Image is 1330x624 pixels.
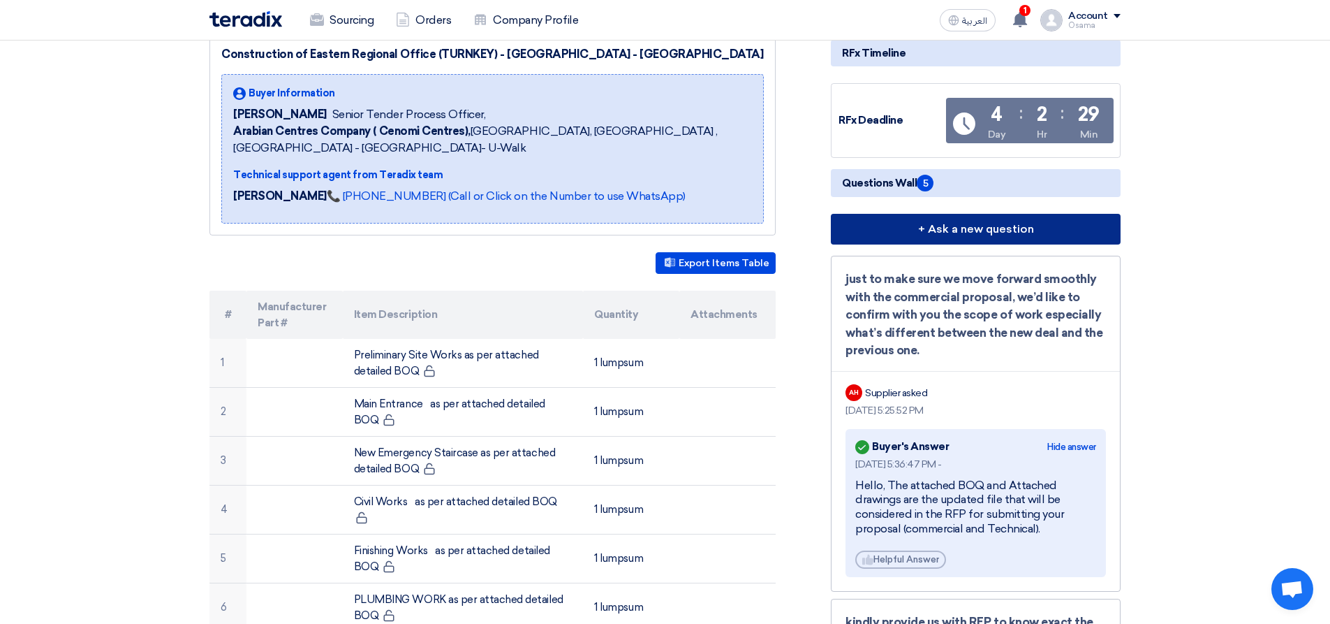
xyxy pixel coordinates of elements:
[1078,105,1100,124] div: 29
[1080,127,1098,142] div: Min
[1019,101,1023,126] div: :
[583,437,679,486] td: 1 lumpsum
[831,40,1121,66] div: RFx Timeline
[583,486,679,535] td: 1 lumpsum
[1068,22,1121,29] div: Osama
[385,5,462,36] a: Orders
[845,270,1106,360] div: just to make sure we move forward smoothly with the commercial proposal, we’d like to confirm wit...
[209,291,246,339] th: #
[962,16,987,26] span: العربية
[838,113,943,129] div: RFx Deadline
[209,11,282,27] img: Teradix logo
[299,5,385,36] a: Sourcing
[233,168,752,182] div: Technical support agent from Teradix team
[583,535,679,583] td: 1 lumpsum
[209,535,246,583] td: 5
[1037,105,1047,124] div: 2
[462,5,589,36] a: Company Profile
[233,123,752,157] span: [GEOGRAPHIC_DATA], [GEOGRAPHIC_DATA] ,[GEOGRAPHIC_DATA] - [GEOGRAPHIC_DATA]- U-Walk
[343,486,584,535] td: Civil Works as per attached detailed BOQ
[343,388,584,437] td: Main Entrance as per attached detailed BOQ
[221,46,764,63] div: Construction of Eastern Regional Office (TURNKEY) - [GEOGRAPHIC_DATA] - [GEOGRAPHIC_DATA]
[209,437,246,486] td: 3
[343,437,584,486] td: New Emergency Staircase as per attached detailed BOQ
[845,403,1106,418] div: [DATE] 5:25:52 PM
[656,252,776,274] button: Export Items Table
[233,124,471,138] b: Arabian Centres Company ( Cenomi Centres),
[831,214,1121,245] button: + Ask a new question
[249,86,335,101] span: Buyer Information
[209,339,246,388] td: 1
[327,189,686,203] a: 📞 [PHONE_NUMBER] (Call or Click on the Number to use WhatsApp)
[865,386,927,400] div: Supplier asked
[845,384,862,401] div: AH
[991,105,1003,124] div: 4
[332,106,486,123] span: Senior Tender Process Officer,
[1040,9,1063,31] img: profile_test.png
[917,175,933,191] span: 5
[1068,10,1108,22] div: Account
[583,291,679,339] th: Quantity
[842,175,933,191] span: Questions Wall
[855,479,1096,537] div: Hello, The attached BOQ and Attached drawings are the updated file that will be considered in the...
[855,551,946,569] div: Helpful Answer
[855,457,1096,472] div: [DATE] 5:36:47 PM -
[1047,440,1096,454] div: Hide answer
[233,189,327,203] strong: [PERSON_NAME]
[679,291,776,339] th: Attachments
[940,9,996,31] button: العربية
[988,127,1006,142] div: Day
[1037,127,1047,142] div: Hr
[343,535,584,583] td: Finishing Works as per attached detailed BOQ
[233,106,327,123] span: [PERSON_NAME]
[209,388,246,437] td: 2
[1061,101,1064,126] div: :
[1271,568,1313,610] a: Open chat
[246,291,343,339] th: Manufacturer Part #
[343,291,584,339] th: Item Description
[209,486,246,535] td: 4
[583,339,679,388] td: 1 lumpsum
[583,388,679,437] td: 1 lumpsum
[1019,5,1030,16] span: 1
[855,437,949,457] div: Buyer's Answer
[343,339,584,388] td: Preliminary Site Works as per attached detailed BOQ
